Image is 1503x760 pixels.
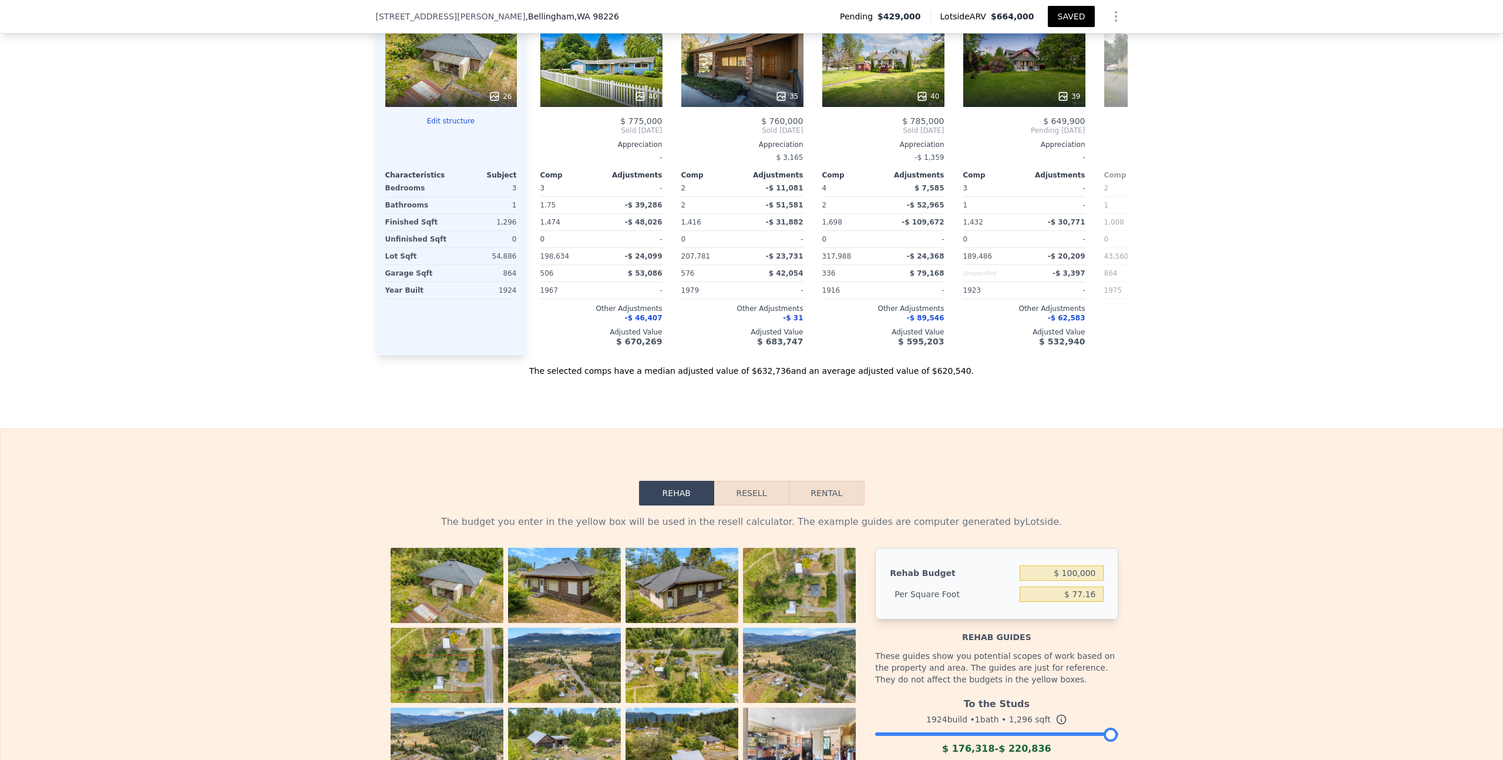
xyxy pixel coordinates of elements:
[540,140,663,149] div: Appreciation
[875,742,1118,756] div: -
[451,170,517,180] div: Subject
[1104,252,1129,260] span: 43,560
[1104,197,1163,213] div: 1
[890,563,1015,584] div: Rehab Budget
[385,265,449,282] div: Garage Sqft
[963,265,1022,282] div: Unspecified
[376,356,1128,377] div: The selected comps have a median adjusted value of $632,736 and an average adjusted value of $620...
[910,269,944,277] span: $ 79,168
[385,248,449,265] div: Lot Sqft
[822,235,827,243] span: 0
[681,304,803,313] div: Other Adjustments
[1104,140,1226,149] div: Appreciation
[601,170,663,180] div: Adjustments
[998,743,1051,754] span: $ 220,836
[822,140,944,149] div: Appreciation
[963,149,1085,166] div: -
[916,91,939,102] div: 40
[540,282,599,299] div: 1967
[540,218,560,226] span: 1,474
[385,231,449,247] div: Unfinished Sqft
[1104,5,1128,28] button: Show Options
[681,282,740,299] div: 1979
[385,197,449,213] div: Bathrooms
[1043,116,1085,126] span: $ 649,900
[625,201,663,209] span: -$ 39,286
[391,628,503,703] img: Property Photo 5
[540,252,570,260] span: 198,634
[604,282,663,299] div: -
[963,327,1085,337] div: Adjusted Value
[783,314,803,322] span: -$ 31
[1104,184,1109,192] span: 2
[626,548,738,632] img: Property Photo 3
[769,269,803,277] span: $ 42,054
[1048,314,1085,322] span: -$ 62,583
[681,184,686,192] span: 2
[822,126,944,135] span: Sold [DATE]
[942,743,995,754] span: $ 176,318
[898,337,944,346] span: $ 595,203
[822,252,852,260] span: 317,988
[453,214,517,230] div: 1,296
[681,140,803,149] div: Appreciation
[766,184,803,192] span: -$ 11,081
[1104,149,1226,166] div: -
[628,269,663,277] span: $ 53,086
[1104,327,1226,337] div: Adjusted Value
[1104,235,1109,243] span: 0
[883,170,944,180] div: Adjustments
[963,252,993,260] span: 189,486
[453,231,517,247] div: 0
[620,116,662,126] span: $ 775,000
[1027,282,1085,299] div: -
[681,197,740,213] div: 2
[1027,197,1085,213] div: -
[540,304,663,313] div: Other Adjustments
[766,252,803,260] span: -$ 23,731
[1104,170,1165,180] div: Comp
[907,314,944,322] span: -$ 89,546
[789,481,864,505] button: Rental
[840,11,877,22] span: Pending
[886,231,944,247] div: -
[681,170,742,180] div: Comp
[914,153,944,162] span: -$ 1,359
[776,153,803,162] span: $ 3,165
[508,628,621,712] img: Property Photo 6
[875,692,1118,711] div: To the Studs
[714,481,789,505] button: Resell
[822,304,944,313] div: Other Adjustments
[822,218,842,226] span: 1,698
[1104,218,1124,226] span: 1,008
[639,481,714,505] button: Rehab
[886,282,944,299] div: -
[1057,91,1080,102] div: 39
[902,218,944,226] span: -$ 109,672
[681,252,711,260] span: 207,781
[1104,126,1226,135] span: Sold [DATE]
[1027,180,1085,196] div: -
[453,265,517,282] div: 864
[385,214,449,230] div: Finished Sqft
[540,170,601,180] div: Comp
[743,548,856,632] img: Property Photo 4
[963,235,968,243] span: 0
[681,269,695,277] span: 576
[907,201,944,209] span: -$ 52,965
[875,620,1118,643] div: Rehab guides
[963,140,1085,149] div: Appreciation
[761,116,803,126] span: $ 760,000
[540,235,545,243] span: 0
[385,515,1118,529] div: The budget you enter in the yellow box will be used in the resell calculator. The example guides ...
[385,170,451,180] div: Characteristics
[742,170,803,180] div: Adjustments
[574,12,619,21] span: , WA 98226
[540,197,599,213] div: 1.75
[766,201,803,209] span: -$ 51,581
[1104,304,1226,313] div: Other Adjustments
[681,235,686,243] span: 0
[963,170,1024,180] div: Comp
[453,282,517,299] div: 1924
[385,282,449,299] div: Year Built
